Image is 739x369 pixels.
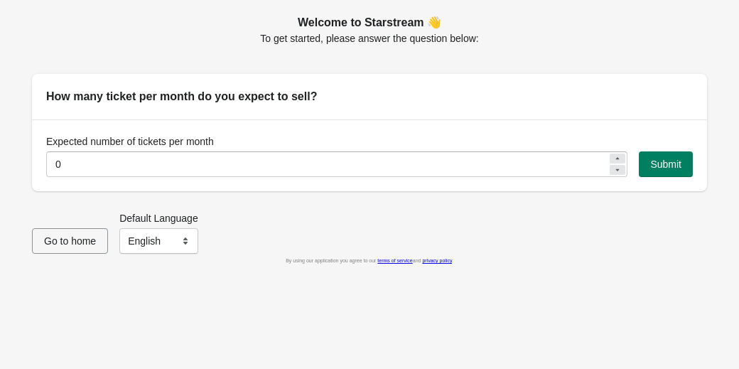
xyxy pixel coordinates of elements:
a: terms of service [377,258,412,263]
label: Expected number of tickets per month [46,134,214,149]
h2: Welcome to Starstream 👋 [32,14,707,31]
h2: How many ticket per month do you expect to sell? [46,88,693,105]
button: Submit [639,151,693,177]
span: Go to home [44,235,96,247]
div: To get started, please answer the question below: [32,14,707,46]
label: Default Language [119,211,198,225]
button: Go to home [32,228,108,254]
div: By using our application you agree to our and . [32,254,707,268]
a: Go to home [32,235,108,247]
span: Submit [650,159,681,170]
a: privacy policy [422,258,452,263]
